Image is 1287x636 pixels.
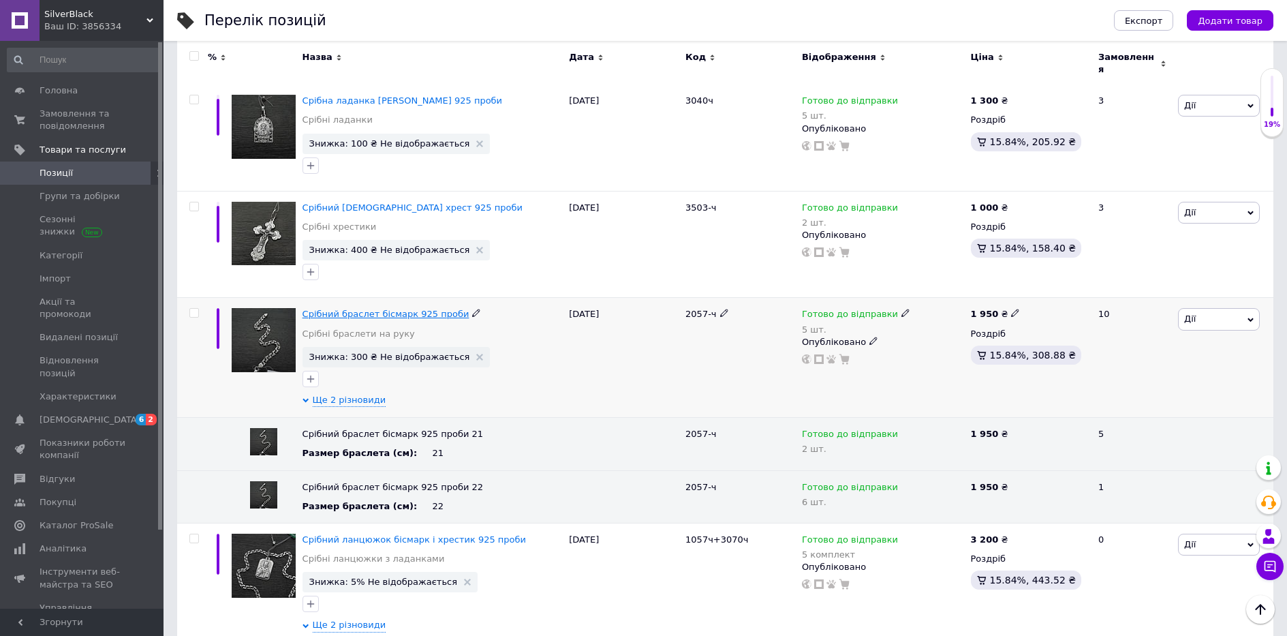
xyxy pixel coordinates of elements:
span: Готово до відправки [802,202,898,217]
span: 15.84%, 158.40 ₴ [990,243,1076,254]
img: Серебряная ладанка Николай Чудотворец 925 пробы [232,95,296,159]
div: ₴ [971,428,1087,440]
span: SilverBlack [44,8,146,20]
div: [DATE] [565,85,682,192]
div: 5 [1090,418,1175,470]
div: Опубліковано [802,229,964,241]
span: Відновлення позицій [40,354,126,379]
span: Готово до відправки [802,95,898,110]
div: Ваш ID: 3856334 [44,20,164,33]
span: Дії [1184,207,1196,217]
img: Серебряный браслет бисмарк 925 пробы 22 [250,481,277,509]
img: Серебряный браслет бисмарк 925 пробы [232,308,296,372]
div: Роздріб [971,328,1087,340]
span: Назва [303,51,332,63]
button: Чат з покупцем [1256,553,1284,580]
div: 19% [1261,120,1283,130]
div: 22 [432,500,562,513]
span: 2057-ч [685,482,716,492]
span: Срібна ладанка [PERSON_NAME] 925 проби [303,95,502,106]
span: Управління сайтом [40,602,126,626]
div: 21 [432,447,562,459]
div: 1 [1090,470,1175,523]
b: 1 000 [971,202,999,213]
img: Серебряный браслет бисмарк 925 пробы 21 [250,428,277,455]
span: [DEMOGRAPHIC_DATA] [40,414,140,426]
span: Срібний браслет бісмарк 925 проби 22 [303,482,483,492]
div: Роздріб [971,553,1087,565]
input: Пошук [7,48,161,72]
span: 2 [146,414,157,425]
span: % [208,51,217,63]
a: Срібні хрестики [303,221,377,233]
a: Срібні ладанки [303,114,373,126]
div: 5 шт. [802,324,910,335]
div: Опубліковано [802,336,964,348]
span: 2057-ч [685,309,716,319]
span: Головна [40,85,78,97]
span: Імпорт [40,273,71,285]
span: Товари та послуги [40,144,126,156]
img: Серебряный православный крест 925 пробы [232,202,296,266]
span: Срібний браслет бісмарк 925 проби 21 [303,429,483,439]
div: 3 [1090,191,1175,298]
span: Дії [1184,539,1196,549]
div: ₴ [971,95,1008,107]
a: Срібний ланцюжок бісмарк і хрестик 925 проби [303,534,526,545]
span: Групи та добірки [40,190,120,202]
span: 1057ч+3070ч [685,534,748,545]
b: 1 950 [971,482,999,492]
div: 5 комплект [802,549,898,560]
div: Роздріб [971,114,1087,126]
div: Роздріб [971,221,1087,233]
span: Дата [569,51,594,63]
span: 15.84%, 443.52 ₴ [990,575,1076,586]
span: Відгуки [40,473,75,485]
div: [DATE] [565,191,682,298]
b: 1 300 [971,95,999,106]
span: Каталог ProSale [40,519,113,532]
div: 3 [1090,85,1175,192]
a: Срібний браслет бісмарк 925 проби [303,309,469,319]
span: Готово до відправки [802,429,898,443]
span: Знижка: 300 ₴ Не відображається [309,352,470,361]
span: 3040ч [685,95,713,106]
span: Позиції [40,167,73,179]
span: Дії [1184,314,1196,324]
span: Готово до відправки [802,534,898,549]
span: 3503-ч [685,202,716,213]
span: 15.84%, 205.92 ₴ [990,136,1076,147]
div: Размер браслета (см) : [303,500,433,513]
a: Срібні ланцюжки з ладанками [303,553,445,565]
b: 1 950 [971,429,999,439]
a: Срібний [DEMOGRAPHIC_DATA] хрест 925 проби [303,202,523,213]
div: ₴ [971,202,1008,214]
b: 3 200 [971,534,999,545]
span: Інструменти веб-майстра та SEO [40,566,126,590]
span: Замовлення та повідомлення [40,108,126,132]
div: ₴ [971,308,1021,320]
span: Сезонні знижки [40,213,126,238]
span: Знижка: 100 ₴ Не відображається [309,139,470,148]
a: Срібні браслети на руку [303,328,415,340]
span: Аналітика [40,543,87,555]
div: ₴ [971,534,1008,546]
span: Характеристики [40,391,117,403]
span: Акції та промокоди [40,296,126,320]
span: Показники роботи компанії [40,437,126,461]
span: 15.84%, 308.88 ₴ [990,350,1076,361]
span: Знижка: 400 ₴ Не відображається [309,245,470,254]
div: 10 [1090,298,1175,418]
span: Експорт [1125,16,1163,26]
span: Знижка: 5% Не відображається [309,577,457,586]
span: Додати товар [1198,16,1262,26]
div: Опубліковано [802,561,964,573]
span: Готово до відправки [802,309,898,323]
div: ₴ [971,481,1087,494]
span: Покупці [40,496,76,509]
div: 5 шт. [802,110,898,121]
button: Додати товар [1187,10,1273,31]
img: Серебряная цепочка бисмарк и ладанка 925 пробы [232,534,296,598]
